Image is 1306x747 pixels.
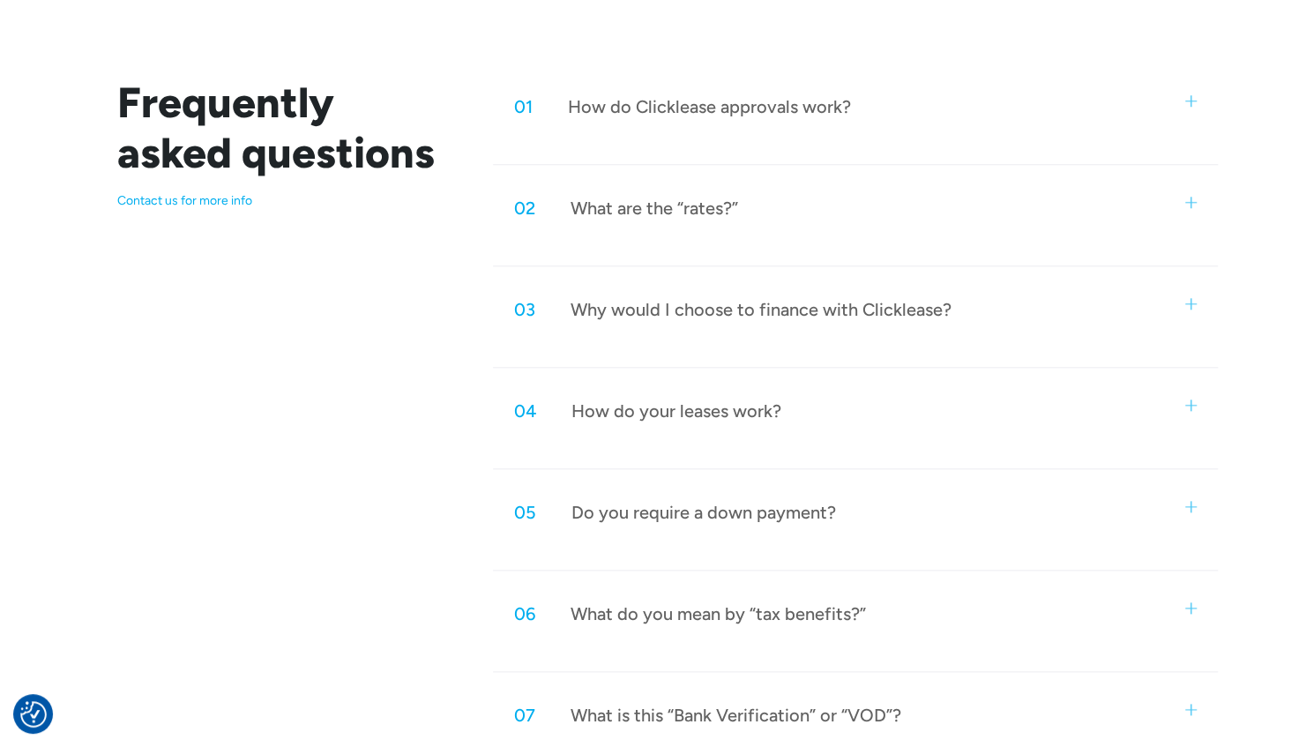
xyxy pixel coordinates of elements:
[514,400,536,422] div: 04
[1185,197,1197,208] img: small plus
[514,704,535,727] div: 07
[571,400,781,422] div: How do your leases work?
[514,298,535,321] div: 03
[514,501,536,524] div: 05
[1185,400,1197,411] img: small plus
[117,193,452,209] p: Contact us for more info
[20,701,47,728] img: Revisit consent button
[571,704,901,727] div: What is this “Bank Verification” or “VOD”?
[571,298,952,321] div: Why would I choose to finance with Clicklease?
[514,95,533,118] div: 01
[571,602,866,625] div: What do you mean by “tax benefits?”
[571,501,836,524] div: Do you require a down payment?
[1185,298,1197,310] img: small plus
[568,95,851,118] div: How do Clicklease approvals work?
[571,197,738,220] div: What are the “rates?”
[117,78,452,179] h2: Frequently asked questions
[20,701,47,728] button: Consent Preferences
[1185,501,1197,512] img: small plus
[1185,95,1197,107] img: small plus
[514,602,535,625] div: 06
[514,197,535,220] div: 02
[1185,602,1197,614] img: small plus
